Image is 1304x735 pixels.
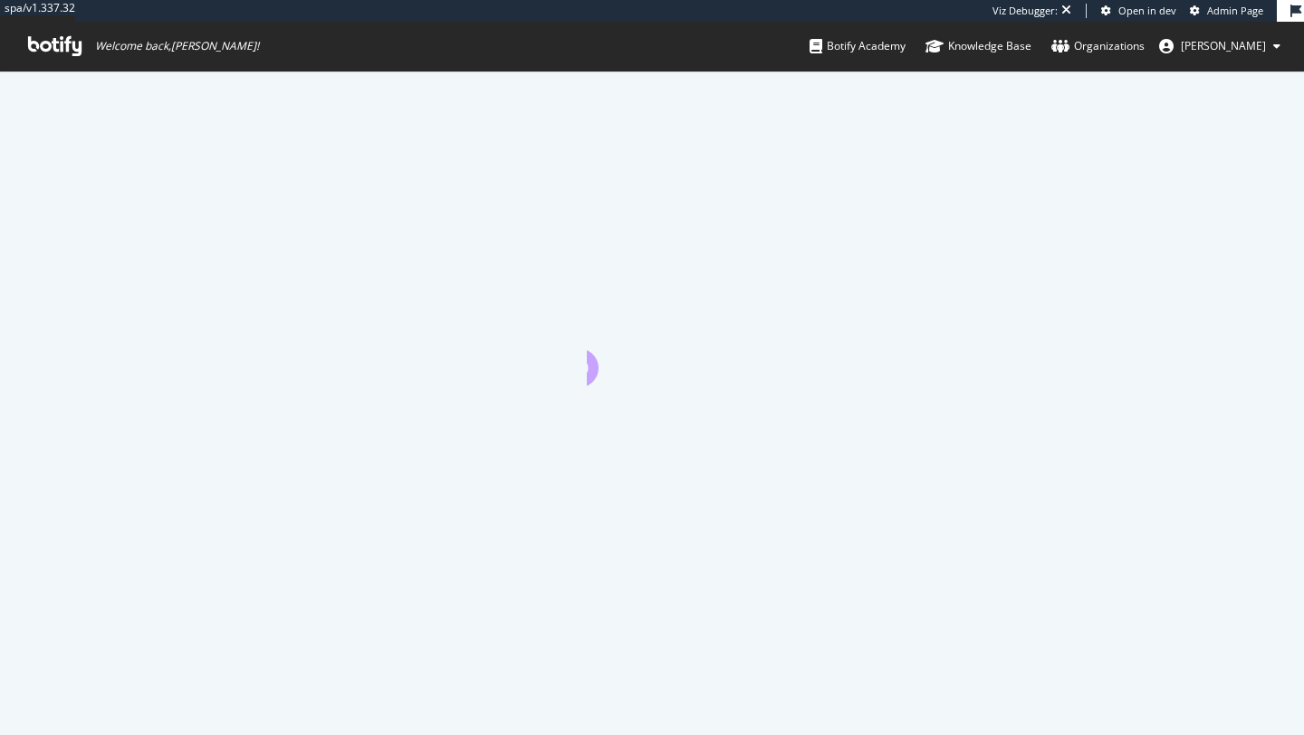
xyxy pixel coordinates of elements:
div: Botify Academy [810,37,906,55]
a: Open in dev [1101,4,1176,18]
a: Botify Academy [810,22,906,71]
a: Organizations [1051,22,1145,71]
a: Knowledge Base [925,22,1031,71]
div: Organizations [1051,37,1145,55]
div: Knowledge Base [925,37,1031,55]
a: Admin Page [1190,4,1263,18]
div: Viz Debugger: [992,4,1058,18]
span: Welcome back, [PERSON_NAME] ! [95,39,259,53]
button: [PERSON_NAME] [1145,32,1295,61]
span: josselin [1181,38,1266,53]
span: Open in dev [1118,4,1176,17]
span: Admin Page [1207,4,1263,17]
